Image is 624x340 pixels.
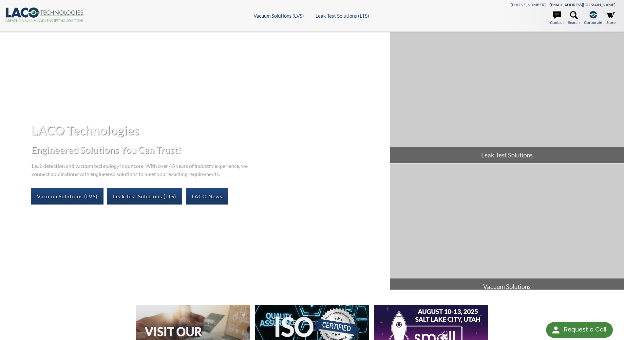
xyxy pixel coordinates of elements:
[31,122,385,138] h1: LACO Technologies
[550,11,564,26] a: Contact
[186,188,228,205] a: LACO News
[31,144,385,156] h2: Engineered Solutions You Can Trust!
[606,11,615,26] a: Store
[390,278,624,295] span: Vacuum Solutions
[546,322,613,338] div: Request a Call
[568,11,580,26] a: Search
[550,2,615,7] a: [EMAIL_ADDRESS][DOMAIN_NAME]
[390,147,624,163] span: Leak Test Solutions
[584,19,602,26] span: Corporate
[107,188,182,205] a: Leak Test Solutions (LTS)
[31,161,251,178] p: Leak detection and vacuum technology is our core. With over 45 years of industry experience, we c...
[315,13,369,19] a: Leak Test Solutions (LTS)
[31,188,104,205] a: Vacuum Solutions (LVS)
[551,325,561,335] img: round button
[254,13,304,19] a: Vacuum Solutions (LVS)
[564,322,606,337] div: Request a Call
[390,32,624,163] a: Leak Test Solutions
[511,2,546,7] a: [PHONE_NUMBER]
[390,164,624,295] a: Vacuum Solutions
